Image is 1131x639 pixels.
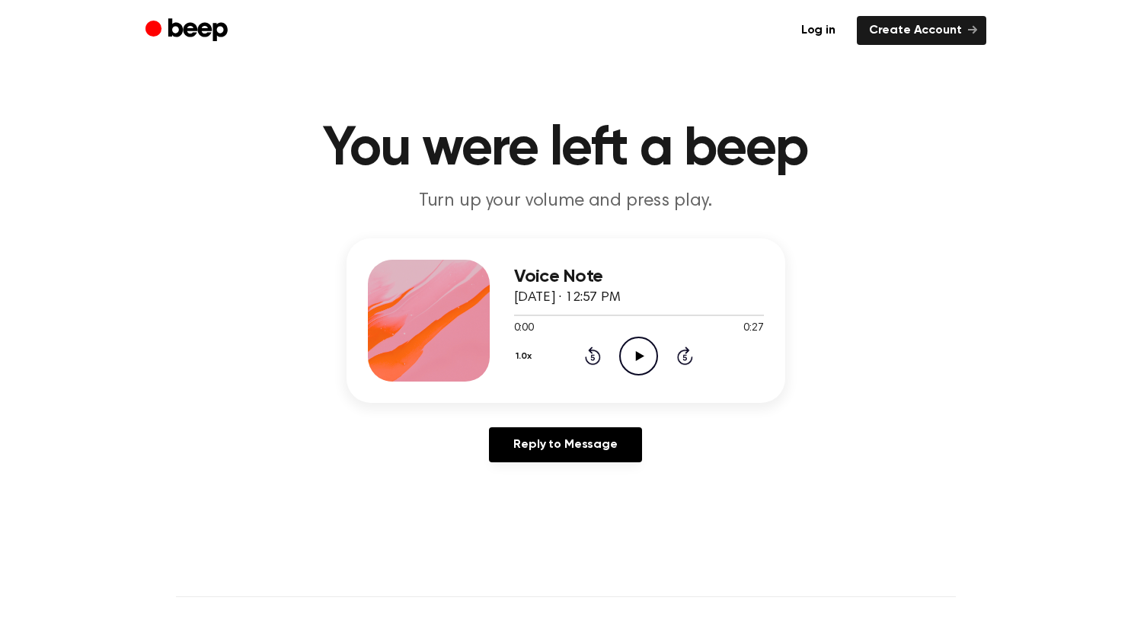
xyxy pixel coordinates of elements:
a: Beep [145,16,232,46]
span: [DATE] · 12:57 PM [514,291,621,305]
h1: You were left a beep [176,122,956,177]
a: Create Account [857,16,986,45]
a: Reply to Message [489,427,641,462]
span: 0:27 [743,321,763,337]
button: 1.0x [514,343,538,369]
span: 0:00 [514,321,534,337]
p: Turn up your volume and press play. [273,189,858,214]
a: Log in [789,16,848,45]
h3: Voice Note [514,267,764,287]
